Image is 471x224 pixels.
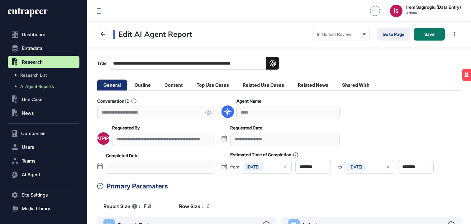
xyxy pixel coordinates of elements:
[97,80,127,90] li: General
[22,32,45,37] span: Dashboard
[179,202,209,210] div: 6
[377,28,410,41] a: Go to Page
[8,168,79,181] button: AI Agent
[406,11,461,15] span: Admin
[128,80,157,90] li: Outline
[103,202,151,210] div: full
[236,99,261,104] label: Agent Name
[8,42,79,55] button: Entradata
[179,202,203,210] b: Row Size :
[190,80,235,90] li: Top Use Cases
[236,80,290,90] li: Related Use Cases
[22,60,43,65] span: Research
[406,5,461,10] strong: İrem Sağıroglu (Data Entry)
[106,153,139,158] label: Completed Date
[97,98,136,104] label: Conversation ID
[94,136,113,141] div: TATPIPM
[8,155,79,167] button: Teams
[424,32,435,37] span: Save
[22,206,50,211] span: Media Library
[22,46,42,51] span: Entradata
[22,145,34,150] span: Users
[109,57,279,70] input: Title
[8,107,79,119] button: News
[8,202,79,215] button: Media Library
[244,163,263,171] div: [DATE]
[390,5,402,17] button: İS
[8,141,79,153] button: Users
[230,165,239,169] span: from
[8,56,79,68] button: Research
[414,28,445,41] button: Save
[336,80,376,90] li: Shared With
[21,192,48,197] span: Site Settings
[22,97,42,102] span: Use Case
[107,181,461,191] div: Primary Paramaters
[317,32,366,37] div: In Human Review
[11,81,79,92] a: AI Agent Reports
[22,172,40,177] span: AI Agent
[22,158,36,163] span: Teams
[8,28,79,41] a: Dashboard
[20,84,54,89] span: AI Agent Reports
[11,70,79,81] a: Research List
[230,125,262,130] label: Requested Date
[97,57,279,70] label: Title
[230,152,298,158] label: Estimated Time of Completion
[8,93,79,106] button: Use Case
[103,202,140,210] b: Report Size :
[112,125,140,130] label: Requested By
[22,111,34,116] span: News
[20,73,47,78] span: Research List
[338,165,342,169] span: to
[8,127,79,140] button: Companies
[292,80,335,90] li: Related News
[8,189,79,201] button: Site Settings
[21,131,45,136] span: Companies
[158,80,189,90] li: Content
[113,30,192,39] h3: Edit AI Agent Report
[346,163,365,171] div: [DATE]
